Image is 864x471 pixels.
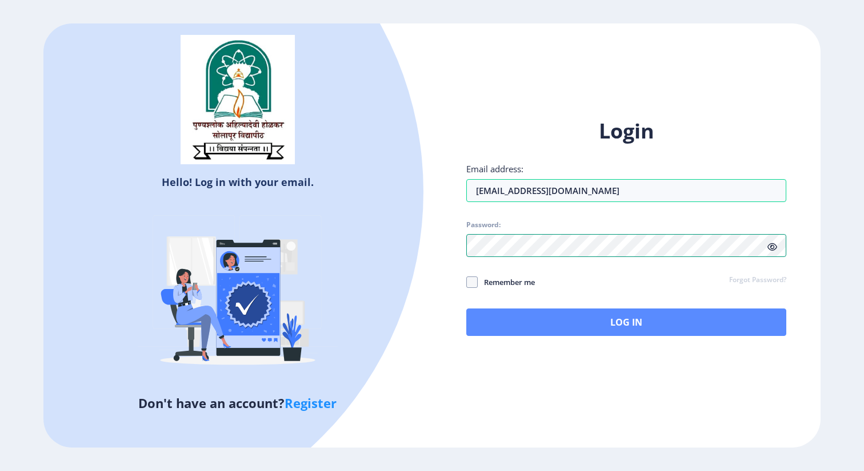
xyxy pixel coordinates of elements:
[466,163,523,175] label: Email address:
[285,394,337,411] a: Register
[466,117,786,145] h1: Login
[466,220,501,229] label: Password:
[466,308,786,336] button: Log In
[478,275,535,289] span: Remember me
[138,193,338,394] img: Verified-rafiki.svg
[466,179,786,202] input: Email address
[729,275,786,286] a: Forgot Password?
[52,394,423,412] h5: Don't have an account?
[181,35,295,164] img: sulogo.png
